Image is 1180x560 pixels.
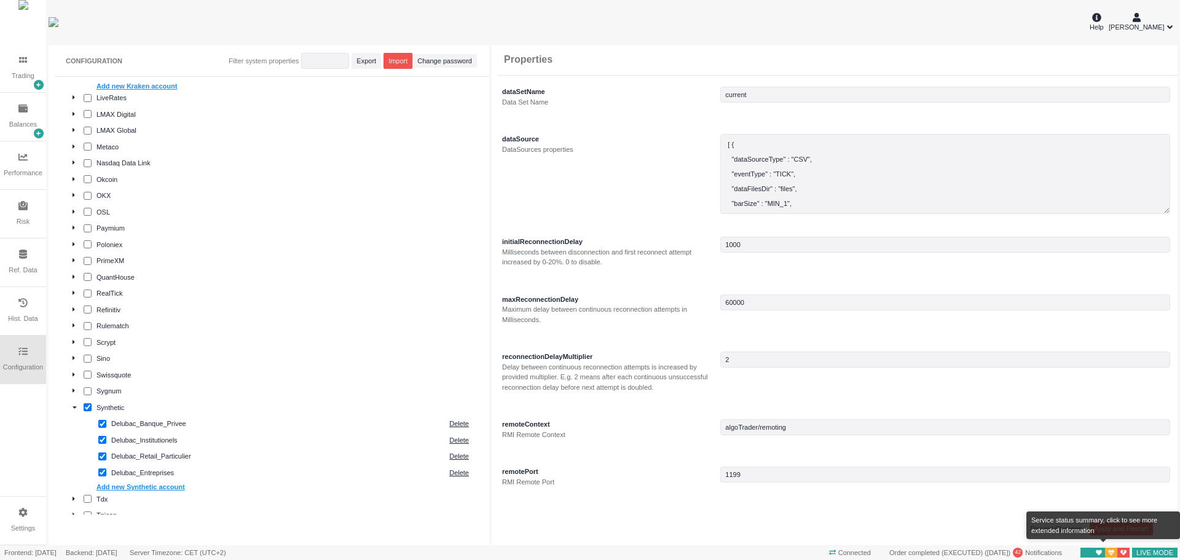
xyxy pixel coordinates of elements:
span: Change password [417,56,472,66]
div: CONFIGURATION [66,56,122,66]
span: Order completed (EXECUTED) [889,549,983,556]
span: Import [388,56,407,66]
div: LMAX Digital [96,109,480,120]
input: Value [720,87,1170,103]
div: RMI Remote Context [502,430,717,440]
div: Settings [11,523,36,534]
a: Add new Kraken account [96,82,177,90]
div: Milliseconds between disconnection and first reconnect attempt increased by 0-20%. 0 to disable. [502,247,717,267]
div: maxReconnectionDelay [502,294,717,305]
div: QuantHouse [96,272,480,283]
div: Rulematch [96,321,480,331]
span: Delete [449,419,469,429]
div: Paymium [96,223,480,234]
div: Notifications [885,546,1066,559]
input: Value [720,352,1170,368]
div: Synthetic [96,403,480,413]
div: Delubac_Retail_Particulier [111,451,443,462]
div: Tdx [96,494,480,505]
div: remoteContext [502,419,717,430]
div: Balances [9,119,37,130]
div: Sino [96,353,480,364]
div: Poloniex [96,240,480,250]
div: Delubac_Banque_Privee [111,419,443,429]
div: Maximum delay between continuous reconnection attempts in Milliseconds. [502,304,717,325]
input: Value [720,237,1170,253]
div: reconnectionDelayMultiplier [502,352,717,362]
span: [PERSON_NAME] [1109,22,1164,33]
div: remotePort [502,467,717,477]
div: initialReconnectionDelay [502,237,717,247]
div: Refinitiv [96,305,480,315]
div: Metaco [96,142,480,152]
div: DataSources properties [502,144,717,155]
div: Configuration [3,362,43,373]
div: Risk [17,216,29,227]
div: Delubac_Entreprises [111,468,443,478]
input: Value [720,419,1170,435]
div: RealTick [96,288,480,299]
div: OSL [96,207,480,218]
input: Value [720,294,1170,310]
div: Scrypt [96,337,480,348]
span: Delete [449,435,469,446]
span: 15/09/2025 21:07:28 [987,549,1009,556]
div: LiveRates [96,93,480,103]
input: Value [720,467,1170,483]
span: Export [356,56,376,66]
div: PrimeXM [96,256,480,266]
span: Delete [449,468,469,478]
span: Connected [825,546,875,559]
div: Tpicap [96,510,480,521]
span: LIVE MODE [1132,546,1178,559]
div: Trading [12,71,34,81]
div: Delubac_Institutionels [111,435,443,446]
div: Delay between continuous reconnection attempts is increased by provided multiplier. E.g. 2 means ... [502,362,717,393]
textarea: [ { "dataSourceType" : "CSV", "eventType" : "TICK", "dataFilesDir" : "files", "barSize" : "MIN_1"... [720,134,1170,214]
a: Add new Synthetic account [96,483,185,491]
div: Swissquote [96,370,480,381]
span: ( ) [983,549,1010,556]
div: Performance [4,168,42,178]
span: 42 [1015,548,1021,557]
div: Sygnum [96,386,480,396]
div: Help [1090,11,1104,32]
div: RMI Remote Port [502,477,717,487]
div: dataSource [502,134,717,144]
div: Ref. Data [9,265,37,275]
div: Filter system properties [229,56,299,66]
div: Data Set Name [502,97,717,108]
div: Okcoin [96,175,480,185]
div: OKX [96,191,480,201]
span: Discard Changes [1030,524,1082,534]
div: dataSetName [502,87,717,97]
div: Hist. Data [8,314,37,324]
h3: Properties [504,53,553,65]
span: Apply and Restart [1095,524,1148,534]
div: Nasdaq Data Link [96,158,480,168]
div: LMAX Global [96,125,480,136]
img: wyden_logotype_blue.svg [49,17,58,27]
span: Delete [449,451,469,462]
